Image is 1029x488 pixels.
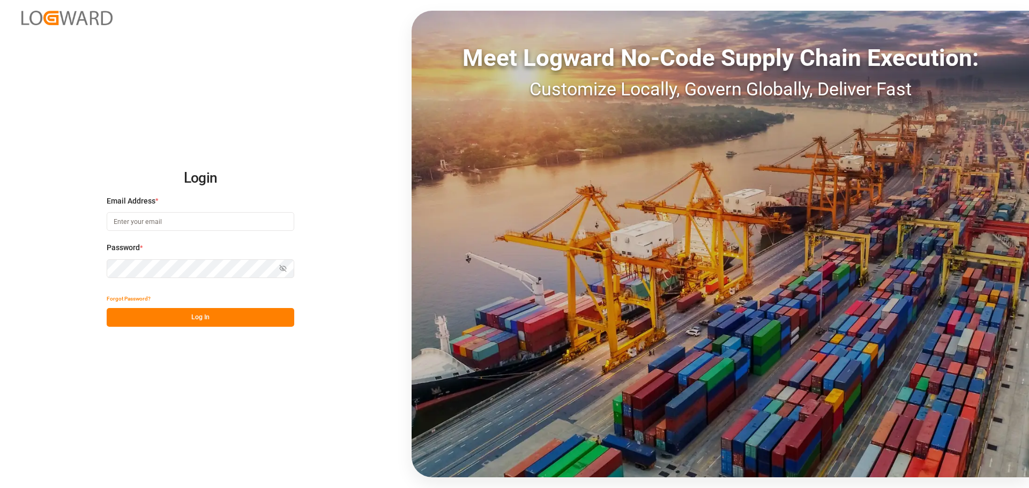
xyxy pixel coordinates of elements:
[412,40,1029,76] div: Meet Logward No-Code Supply Chain Execution:
[21,11,113,25] img: Logward_new_orange.png
[107,289,151,308] button: Forgot Password?
[107,212,294,231] input: Enter your email
[107,161,294,196] h2: Login
[107,242,140,253] span: Password
[412,76,1029,103] div: Customize Locally, Govern Globally, Deliver Fast
[107,196,155,207] span: Email Address
[107,308,294,327] button: Log In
